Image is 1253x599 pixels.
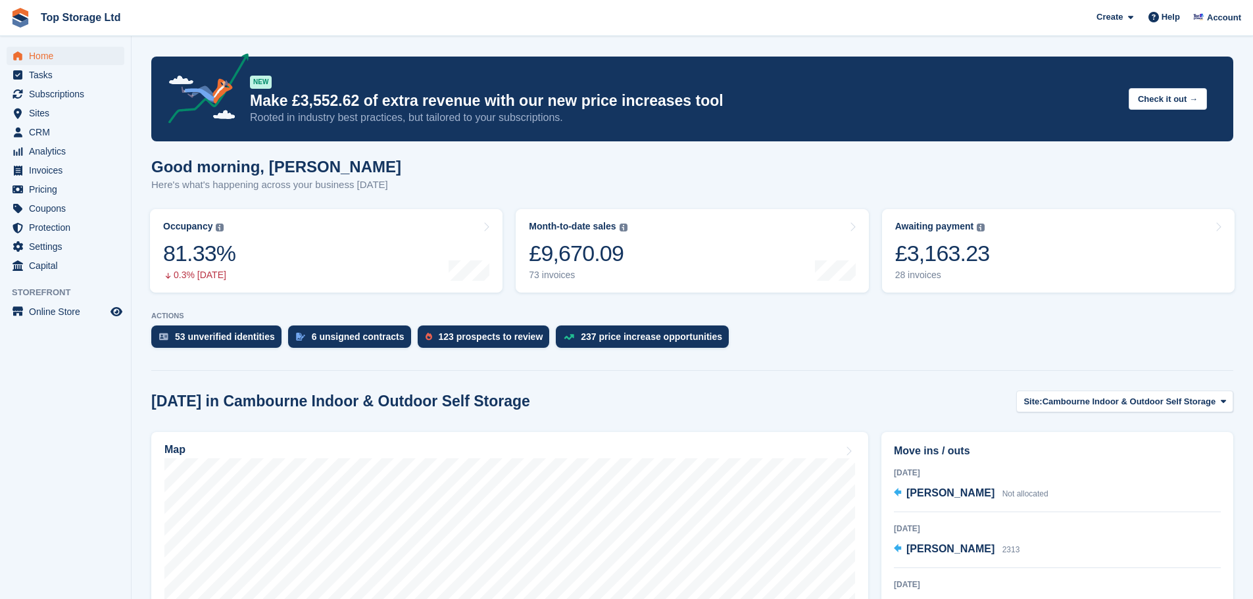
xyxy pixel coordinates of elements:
a: 6 unsigned contracts [288,325,418,354]
h2: Map [164,444,185,456]
span: Invoices [29,161,108,180]
h2: Move ins / outs [894,443,1221,459]
a: [PERSON_NAME] Not allocated [894,485,1048,502]
div: 73 invoices [529,270,627,281]
img: contract_signature_icon-13c848040528278c33f63329250d36e43548de30e8caae1d1a13099fd9432cc5.svg [296,333,305,341]
span: Not allocated [1002,489,1048,498]
span: [PERSON_NAME] [906,487,995,498]
div: 237 price increase opportunities [581,331,722,342]
div: Awaiting payment [895,221,974,232]
p: Rooted in industry best practices, but tailored to your subscriptions. [250,110,1118,125]
a: Preview store [109,304,124,320]
span: Coupons [29,199,108,218]
button: Site: Cambourne Indoor & Outdoor Self Storage [1016,391,1233,412]
div: £9,670.09 [529,240,627,267]
a: 237 price increase opportunities [556,325,735,354]
p: ACTIONS [151,312,1233,320]
button: Check it out → [1129,88,1207,110]
a: menu [7,302,124,321]
img: icon-info-grey-7440780725fd019a000dd9b08b2336e03edf1995a4989e88bcd33f0948082b44.svg [216,224,224,231]
span: Subscriptions [29,85,108,103]
span: Analytics [29,142,108,160]
h2: [DATE] in Cambourne Indoor & Outdoor Self Storage [151,393,530,410]
span: Account [1207,11,1241,24]
span: Pricing [29,180,108,199]
div: 81.33% [163,240,235,267]
span: [PERSON_NAME] [906,543,995,554]
a: menu [7,66,124,84]
span: Capital [29,256,108,275]
div: 6 unsigned contracts [312,331,405,342]
a: Awaiting payment £3,163.23 28 invoices [882,209,1235,293]
a: menu [7,123,124,141]
h1: Good morning, [PERSON_NAME] [151,158,401,176]
span: Help [1162,11,1180,24]
a: menu [7,161,124,180]
div: [DATE] [894,579,1221,590]
span: Home [29,47,108,65]
span: Sites [29,104,108,122]
a: Top Storage Ltd [36,7,126,28]
img: price-adjustments-announcement-icon-8257ccfd72463d97f412b2fc003d46551f7dbcb40ab6d574587a9cd5c0d94... [157,53,249,128]
div: [DATE] [894,467,1221,479]
img: icon-info-grey-7440780725fd019a000dd9b08b2336e03edf1995a4989e88bcd33f0948082b44.svg [977,224,985,231]
p: Here's what's happening across your business [DATE] [151,178,401,193]
span: Cambourne Indoor & Outdoor Self Storage [1043,395,1216,408]
div: NEW [250,76,272,89]
span: Settings [29,237,108,256]
a: menu [7,142,124,160]
span: Protection [29,218,108,237]
a: 53 unverified identities [151,325,288,354]
a: menu [7,256,124,275]
a: menu [7,199,124,218]
span: Online Store [29,302,108,321]
div: 123 prospects to review [439,331,543,342]
img: price_increase_opportunities-93ffe204e8149a01c8c9dc8f82e8f89637d9d84a8eef4429ea346261dce0b2c0.svg [564,334,574,340]
img: prospect-51fa495bee0391a8d652442698ab0144808aea92771e9ea1ae160a38d050c398.svg [426,333,432,341]
div: 28 invoices [895,270,990,281]
span: Storefront [12,286,131,299]
div: Occupancy [163,221,212,232]
p: Make £3,552.62 of extra revenue with our new price increases tool [250,91,1118,110]
div: 53 unverified identities [175,331,275,342]
a: menu [7,104,124,122]
div: [DATE] [894,523,1221,535]
div: £3,163.23 [895,240,990,267]
a: 123 prospects to review [418,325,556,354]
img: Sam Topham [1192,11,1205,24]
a: Occupancy 81.33% 0.3% [DATE] [150,209,503,293]
div: 0.3% [DATE] [163,270,235,281]
a: menu [7,218,124,237]
a: [PERSON_NAME] 2313 [894,541,1020,558]
div: Month-to-date sales [529,221,616,232]
a: menu [7,85,124,103]
span: 2313 [1002,545,1020,554]
img: verify_identity-adf6edd0f0f0b5bbfe63781bf79b02c33cf7c696d77639b501bdc392416b5a36.svg [159,333,168,341]
a: menu [7,47,124,65]
span: CRM [29,123,108,141]
span: Create [1096,11,1123,24]
a: menu [7,237,124,256]
img: icon-info-grey-7440780725fd019a000dd9b08b2336e03edf1995a4989e88bcd33f0948082b44.svg [620,224,627,231]
img: stora-icon-8386f47178a22dfd0bd8f6a31ec36ba5ce8667c1dd55bd0f319d3a0aa187defe.svg [11,8,30,28]
span: Tasks [29,66,108,84]
a: Month-to-date sales £9,670.09 73 invoices [516,209,868,293]
a: menu [7,180,124,199]
span: Site: [1023,395,1042,408]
